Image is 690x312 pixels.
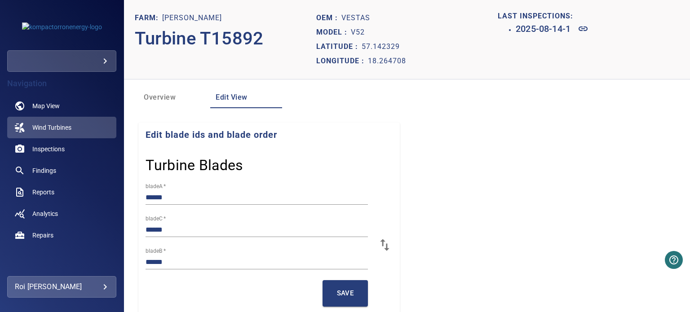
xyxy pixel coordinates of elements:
[144,91,205,104] span: Overview
[7,203,116,224] a: analytics noActive
[7,160,116,181] a: findings noActive
[368,56,406,66] p: 18.264708
[516,22,571,36] h6: 2025-08-14-1
[15,280,109,294] div: Roi [PERSON_NAME]
[337,287,354,299] span: Save
[135,13,162,23] p: Farm:
[316,56,368,66] p: Longitude :
[32,209,58,218] span: Analytics
[341,13,370,23] p: Vestas
[316,41,362,52] p: Latitude :
[32,188,54,197] span: Reports
[146,130,393,140] h3: Edit blade ids and blade order
[7,79,116,88] h4: Navigation
[22,22,102,31] img: kompactorronenergy-logo
[323,280,368,306] button: Save
[32,123,71,132] span: Wind Turbines
[498,11,679,22] p: LAST INSPECTIONS:
[7,138,116,160] a: inspections noActive
[7,95,116,117] a: map noActive
[316,13,341,23] p: Oem :
[32,101,60,110] span: Map View
[7,117,116,138] a: windturbines active
[135,25,316,52] p: Turbine T15892
[146,184,166,189] label: bladeA
[362,41,400,52] p: 57.142329
[7,50,116,72] div: kompactorronenergy
[32,166,56,175] span: Findings
[146,154,393,176] h3: Turbine Blades
[146,216,166,222] label: bladeC
[32,145,65,154] span: Inspections
[32,231,53,240] span: Repairs
[351,27,365,38] p: V52
[162,13,222,23] p: [PERSON_NAME]
[7,181,116,203] a: reports noActive
[146,249,166,254] label: bladeB
[377,237,393,253] svg: First item is the top blade of the turbine
[516,22,679,36] a: 2025-08-14-1
[316,27,351,38] p: Model :
[216,91,277,104] span: Edit View
[7,224,116,246] a: repairs noActive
